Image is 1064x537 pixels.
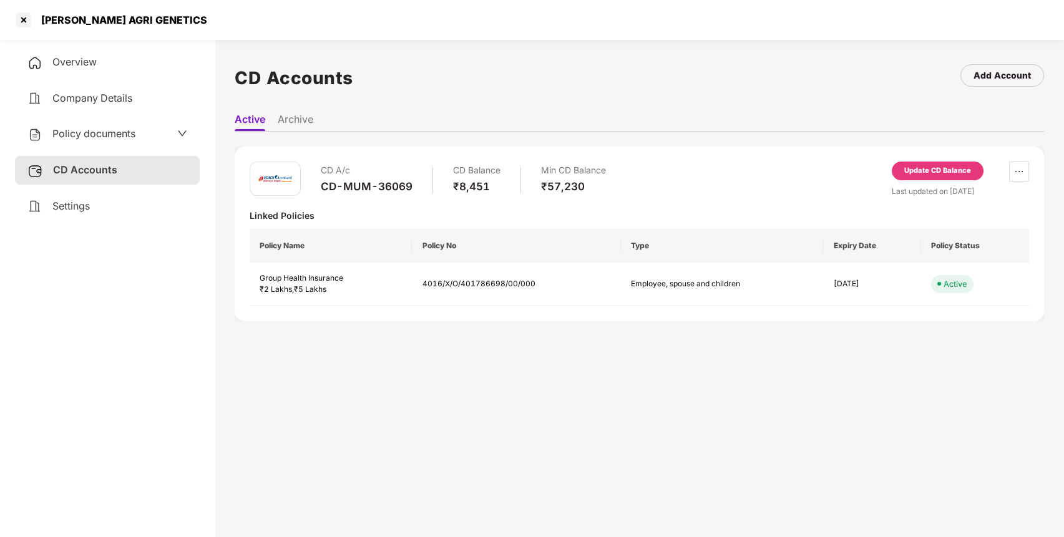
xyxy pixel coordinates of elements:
span: ₹2 Lakhs , [260,284,294,294]
li: Active [235,113,265,131]
li: Archive [278,113,313,131]
div: CD Balance [453,162,500,180]
td: [DATE] [823,263,921,307]
span: CD Accounts [53,163,117,176]
div: ₹57,230 [541,180,606,193]
th: Policy Name [250,229,412,263]
span: Policy documents [52,127,135,140]
div: Linked Policies [250,210,1029,221]
div: Update CD Balance [904,165,971,177]
img: svg+xml;base64,PHN2ZyB4bWxucz0iaHR0cDovL3d3dy53My5vcmcvMjAwMC9zdmciIHdpZHRoPSIyNCIgaGVpZ2h0PSIyNC... [27,56,42,70]
span: down [177,128,187,138]
span: Company Details [52,92,132,104]
div: CD A/c [321,162,412,180]
div: Employee, spouse and children [631,278,768,290]
th: Policy Status [921,229,1029,263]
div: Last updated on [DATE] [892,185,1029,197]
img: svg+xml;base64,PHN2ZyB4bWxucz0iaHR0cDovL3d3dy53My5vcmcvMjAwMC9zdmciIHdpZHRoPSIyNCIgaGVpZ2h0PSIyNC... [27,127,42,142]
span: ellipsis [1010,167,1028,177]
th: Expiry Date [823,229,921,263]
div: Active [944,278,967,290]
th: Policy No [412,229,620,263]
div: Min CD Balance [541,162,606,180]
img: svg+xml;base64,PHN2ZyB4bWxucz0iaHR0cDovL3d3dy53My5vcmcvMjAwMC9zdmciIHdpZHRoPSIyNCIgaGVpZ2h0PSIyNC... [27,91,42,106]
div: [PERSON_NAME] AGRI GENETICS [34,14,207,26]
th: Type [621,229,824,263]
div: Group Health Insurance [260,273,402,284]
span: Overview [52,56,97,68]
div: ₹8,451 [453,180,500,193]
td: 4016/X/O/401786698/00/000 [412,263,620,307]
span: Settings [52,200,90,212]
div: Add Account [974,69,1031,82]
button: ellipsis [1009,162,1029,181]
h1: CD Accounts [235,64,353,92]
div: CD-MUM-36069 [321,180,412,193]
img: icici.png [256,172,294,185]
img: svg+xml;base64,PHN2ZyB4bWxucz0iaHR0cDovL3d3dy53My5vcmcvMjAwMC9zdmciIHdpZHRoPSIyNCIgaGVpZ2h0PSIyNC... [27,199,42,214]
img: svg+xml;base64,PHN2ZyB3aWR0aD0iMjUiIGhlaWdodD0iMjQiIHZpZXdCb3g9IjAgMCAyNSAyNCIgZmlsbD0ibm9uZSIgeG... [27,163,43,178]
span: ₹5 Lakhs [294,284,326,294]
